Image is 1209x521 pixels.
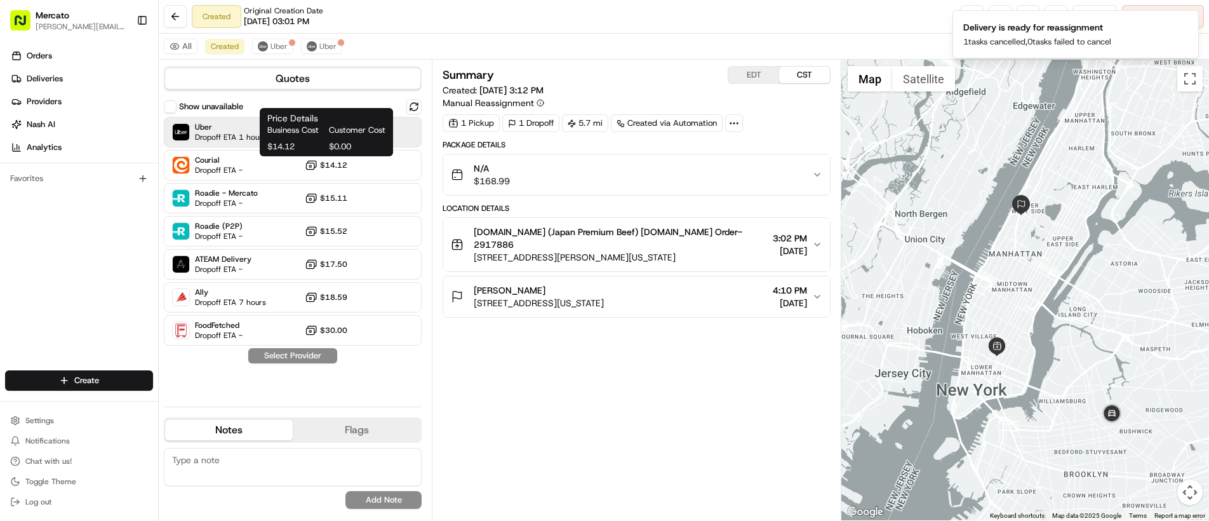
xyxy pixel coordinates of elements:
p: 1 tasks cancelled, 0 tasks failed to cancel [963,36,1111,48]
a: Nash AI [5,114,158,135]
button: EDT [728,67,779,83]
span: ATEAM Delivery [195,254,251,264]
div: Package Details [443,140,831,150]
a: Providers [5,91,158,112]
span: Dropoff ETA - [195,231,243,241]
button: Toggle fullscreen view [1177,66,1203,91]
button: [PERSON_NAME][STREET_ADDRESS][US_STATE]4:10 PM[DATE] [443,276,830,317]
a: Deliveries [5,69,158,89]
span: Map data ©2025 Google [1052,512,1121,519]
button: Chat with us! [5,452,153,470]
a: Terms (opens in new tab) [1129,512,1147,519]
button: Show street map [848,66,892,91]
span: Uber [271,41,288,51]
span: $18.59 [320,292,347,302]
button: $15.52 [305,225,347,238]
button: Notes [165,420,293,440]
img: 1736555255976-a54dd68f-1ca7-489b-9aae-adbdc363a1c4 [13,121,36,144]
span: Knowledge Base [25,184,97,197]
span: API Documentation [120,184,204,197]
div: 💻 [107,186,117,196]
span: Dropoff ETA - [195,165,243,175]
a: 💻API Documentation [102,179,209,202]
span: $168.99 [474,175,510,187]
div: 5.7 mi [562,114,608,132]
span: [DATE] 3:12 PM [479,85,544,96]
img: Roadie - Mercato [173,190,189,206]
button: Uber [252,39,293,54]
button: Mercato [36,9,69,22]
button: $30.00 [305,324,347,337]
button: [PERSON_NAME][EMAIL_ADDRESS][PERSON_NAME][DOMAIN_NAME] [36,22,126,32]
span: Create [74,375,99,386]
span: Business Cost [267,125,324,136]
div: 2 [1011,195,1031,215]
div: Delivery is ready for reassignment [963,21,1111,34]
button: $15.11 [305,192,347,205]
img: ATEAM Delivery [173,256,189,273]
img: uber-new-logo.jpeg [258,41,268,51]
span: $15.11 [320,193,347,203]
img: Uber [173,124,189,140]
a: Powered byPylon [90,215,154,225]
button: Keyboard shortcuts [990,511,1045,520]
span: [STREET_ADDRESS][US_STATE] [474,297,604,309]
span: Dropoff ETA 1 hour [195,132,262,142]
button: Notifications [5,432,153,450]
span: Chat with us! [25,456,72,466]
span: 3:02 PM [773,232,807,245]
span: Dropoff ETA 7 hours [195,297,266,308]
input: Clear [33,82,210,95]
span: [DATE] [773,245,807,257]
button: Flags [293,420,420,440]
button: Start new chat [216,125,231,140]
span: FoodFetched [195,320,243,330]
span: Ally [195,287,266,297]
span: [DATE] [773,297,807,309]
button: [DOMAIN_NAME] (Japan Premium Beef) [DOMAIN_NAME] Order-2917886[STREET_ADDRESS][PERSON_NAME][US_ST... [443,218,830,271]
span: Original Creation Date [244,6,323,16]
span: [PERSON_NAME] [474,284,545,297]
span: Dropoff ETA - [195,330,243,341]
a: 📗Knowledge Base [8,179,102,202]
span: Settings [25,416,54,426]
a: Orders [5,46,158,66]
button: Quotes [165,69,420,89]
span: 4:10 PM [773,284,807,297]
span: [STREET_ADDRESS][PERSON_NAME][US_STATE] [474,251,768,264]
span: Notifications [25,436,70,446]
span: Roadie - Mercato [195,188,258,198]
span: [DOMAIN_NAME] (Japan Premium Beef) [DOMAIN_NAME] Order-2917886 [474,226,768,251]
span: Uber [195,122,262,132]
button: Mercato[PERSON_NAME][EMAIL_ADDRESS][PERSON_NAME][DOMAIN_NAME] [5,5,131,36]
button: Manual Reassignment [443,97,544,109]
span: Toggle Theme [25,477,76,487]
span: Created [211,41,239,51]
button: $14.12 [305,159,347,172]
span: $0.00 [329,141,385,152]
span: Roadie (P2P) [195,221,243,231]
button: Toggle Theme [5,473,153,491]
span: N/A [474,162,510,175]
span: Deliveries [27,73,63,85]
a: Report a map error [1154,512,1205,519]
a: Created via Automation [611,114,723,132]
span: Analytics [27,142,62,153]
a: Analytics [5,137,158,158]
span: $14.12 [320,160,347,170]
div: 1 Dropoff [502,114,559,132]
span: Orders [27,50,52,62]
span: Pylon [126,215,154,225]
span: $30.00 [320,325,347,335]
span: $15.52 [320,226,347,236]
h1: Price Details [267,112,385,125]
h3: Summary [443,69,494,81]
span: Nash AI [27,119,55,130]
div: We're available if you need us! [43,134,161,144]
button: Uber [301,39,342,54]
button: Show satellite imagery [892,66,955,91]
div: 1 [1099,402,1125,427]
